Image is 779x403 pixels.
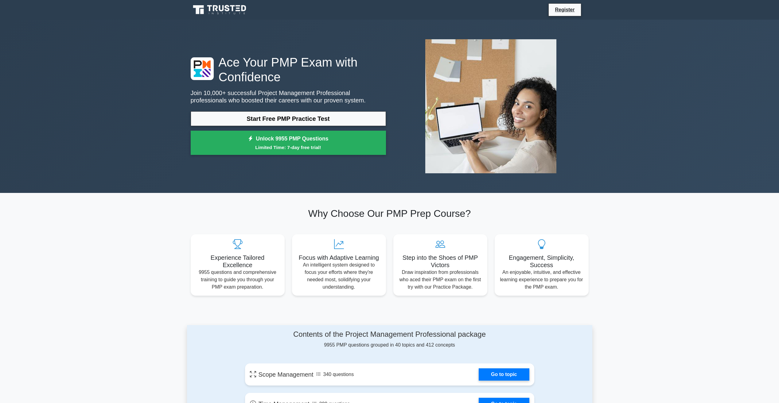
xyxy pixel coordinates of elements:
[196,254,280,269] h5: Experience Tailored Excellence
[500,254,584,269] h5: Engagement, Simplicity, Success
[191,89,386,104] p: Join 10,000+ successful Project Management Professional professionals who boosted their careers w...
[245,330,534,349] div: 9955 PMP questions grouped in 40 topics and 412 concepts
[551,6,578,13] a: Register
[245,330,534,339] h4: Contents of the Project Management Professional package
[191,55,386,84] h1: Ace Your PMP Exam with Confidence
[196,269,280,291] p: 9955 questions and comprehensive training to guide you through your PMP exam preparation.
[297,261,381,291] p: An intelligent system designed to focus your efforts where they're needed most, solidifying your ...
[191,131,386,155] a: Unlock 9955 PMP QuestionsLimited Time: 7-day free trial!
[191,111,386,126] a: Start Free PMP Practice Test
[398,269,482,291] p: Draw inspiration from professionals who aced their PMP exam on the first try with our Practice Pa...
[297,254,381,261] h5: Focus with Adaptive Learning
[198,144,378,151] small: Limited Time: 7-day free trial!
[191,208,589,219] h2: Why Choose Our PMP Prep Course?
[500,269,584,291] p: An enjoyable, intuitive, and effective learning experience to prepare you for the PMP exam.
[398,254,482,269] h5: Step into the Shoes of PMP Victors
[479,368,529,381] a: Go to topic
